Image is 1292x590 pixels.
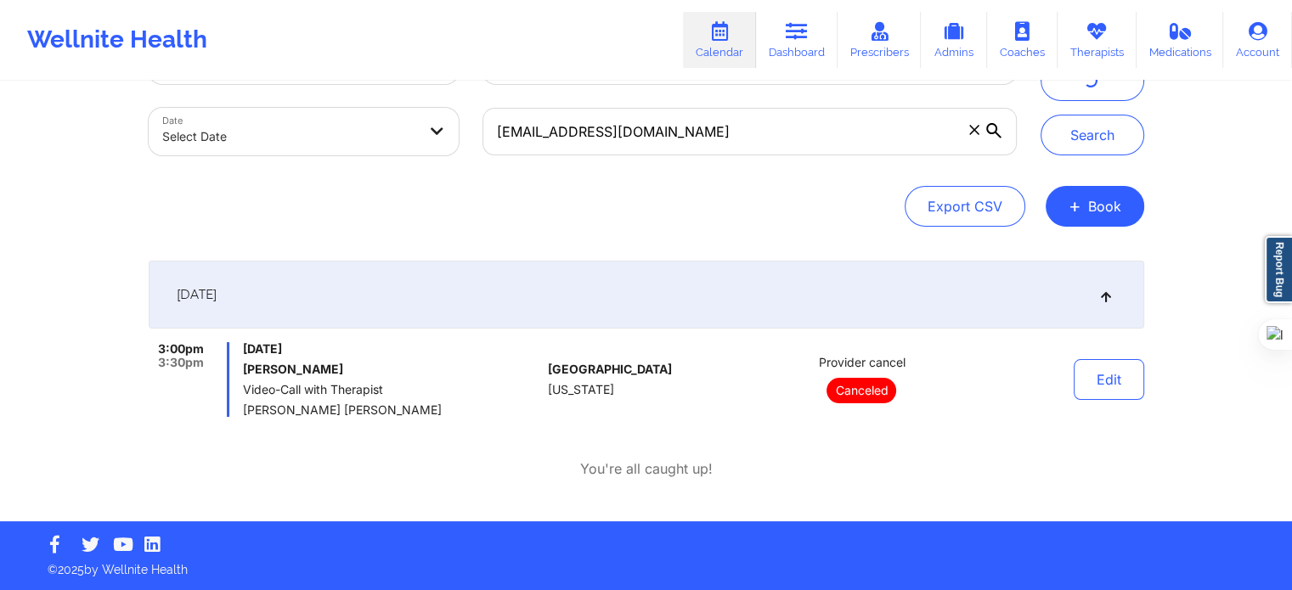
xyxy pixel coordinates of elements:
p: Canceled [827,378,896,403]
button: Edit [1074,359,1144,400]
input: Search by patient email [482,108,1016,155]
a: Admins [921,12,987,68]
h6: [PERSON_NAME] [243,362,541,376]
span: [US_STATE] [548,383,614,396]
a: Coaches [987,12,1058,68]
p: You're all caught up! [580,459,713,479]
div: Select Date [162,118,417,155]
a: Account [1223,12,1292,68]
span: [DATE] [243,342,541,356]
a: Report Bug [1265,236,1292,303]
a: Medications [1137,12,1224,68]
button: Search [1041,115,1144,155]
a: Calendar [683,12,756,68]
span: [GEOGRAPHIC_DATA] [548,362,672,376]
span: + [1069,201,1081,211]
button: Export CSV [905,186,1025,227]
a: Dashboard [756,12,838,68]
span: [PERSON_NAME] [PERSON_NAME] [243,403,541,417]
span: 3:30pm [158,356,204,369]
a: Therapists [1058,12,1137,68]
span: Video-Call with Therapist [243,383,541,396]
span: 3:00pm [158,342,204,356]
button: +Book [1046,186,1144,227]
span: [DATE] [177,286,217,303]
a: Prescribers [838,12,922,68]
span: Provider cancel [818,356,905,369]
p: © 2025 by Wellnite Health [36,549,1256,578]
